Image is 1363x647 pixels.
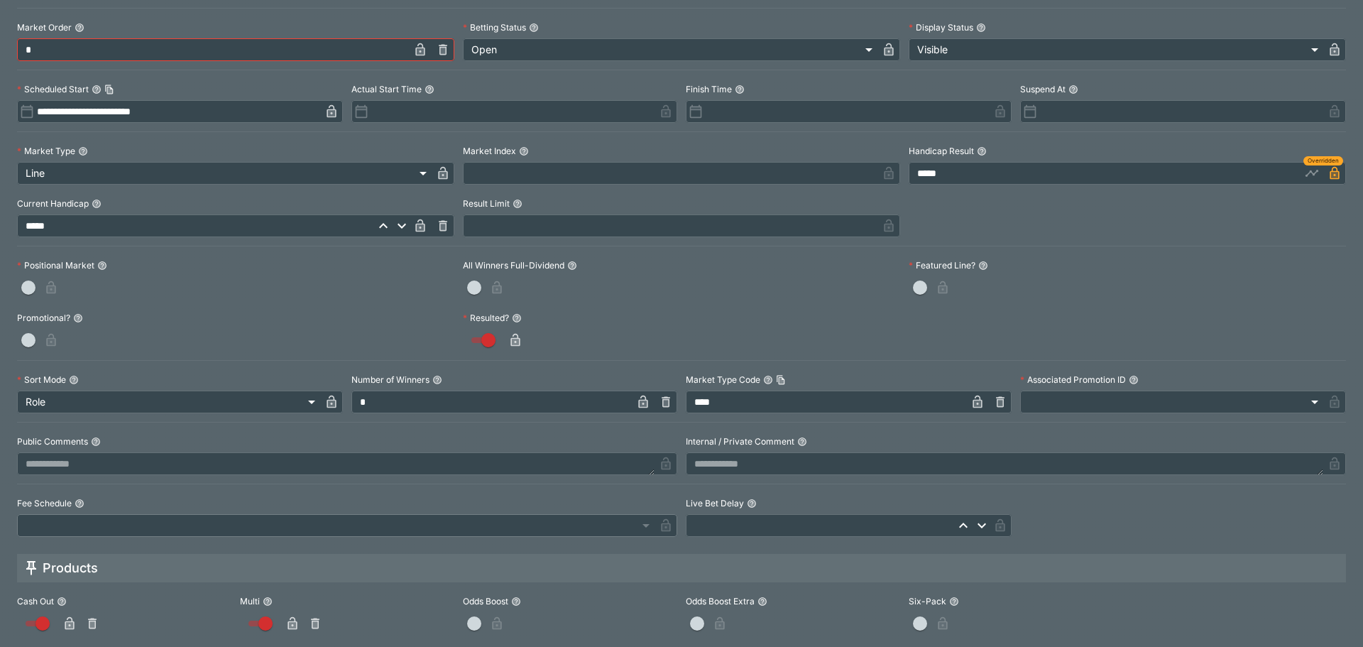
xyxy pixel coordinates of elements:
[513,199,522,209] button: Result Limit
[17,197,89,210] p: Current Handicap
[91,437,101,447] button: Public Comments
[686,497,744,509] p: Live Bet Delay
[463,312,509,324] p: Resulted?
[519,146,529,156] button: Market Index
[92,199,102,209] button: Current Handicap
[17,435,88,447] p: Public Comments
[463,259,564,271] p: All Winners Full-Dividend
[909,21,973,33] p: Display Status
[747,499,757,509] button: Live Bet Delay
[763,375,773,385] button: Market Type CodeCopy To Clipboard
[17,374,66,386] p: Sort Mode
[463,38,877,61] div: Open
[1308,156,1339,165] span: Overridden
[69,375,79,385] button: Sort Mode
[686,374,760,386] p: Market Type Code
[909,259,975,271] p: Featured Line?
[686,435,794,447] p: Internal / Private Comment
[978,261,988,271] button: Featured Line?
[686,83,732,95] p: Finish Time
[909,38,1323,61] div: Visible
[909,145,974,157] p: Handicap Result
[425,85,434,94] button: Actual Start Time
[351,374,429,386] p: Number of Winners
[463,197,510,210] p: Result Limit
[797,437,807,447] button: Internal / Private Comment
[263,597,273,607] button: Multi
[17,595,54,607] p: Cash Out
[97,261,107,271] button: Positional Market
[976,23,986,33] button: Display Status
[909,595,946,607] p: Six-Pack
[17,83,89,95] p: Scheduled Start
[17,497,72,509] p: Fee Schedule
[686,595,755,607] p: Odds Boost Extra
[1020,83,1066,95] p: Suspend At
[463,21,526,33] p: Betting Status
[567,261,577,271] button: All Winners Full-Dividend
[529,23,539,33] button: Betting Status
[57,597,67,607] button: Cash Out
[73,313,83,323] button: Promotional?
[1020,374,1126,386] p: Associated Promotion ID
[735,85,745,94] button: Finish Time
[104,85,114,94] button: Copy To Clipboard
[17,162,432,185] div: Line
[511,597,521,607] button: Odds Boost
[75,23,84,33] button: Market Order
[463,595,508,607] p: Odds Boost
[17,312,70,324] p: Promotional?
[776,375,786,385] button: Copy To Clipboard
[977,146,987,156] button: Handicap Result
[75,499,84,509] button: Fee Schedule
[351,83,422,95] p: Actual Start Time
[949,597,959,607] button: Six-Pack
[92,85,102,94] button: Scheduled StartCopy To Clipboard
[757,597,767,607] button: Odds Boost Extra
[1129,375,1139,385] button: Associated Promotion ID
[43,560,98,576] h5: Products
[17,391,320,413] div: Role
[240,595,260,607] p: Multi
[432,375,442,385] button: Number of Winners
[17,259,94,271] p: Positional Market
[17,145,75,157] p: Market Type
[512,313,522,323] button: Resulted?
[78,146,88,156] button: Market Type
[17,21,72,33] p: Market Order
[463,145,516,157] p: Market Index
[1068,85,1078,94] button: Suspend At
